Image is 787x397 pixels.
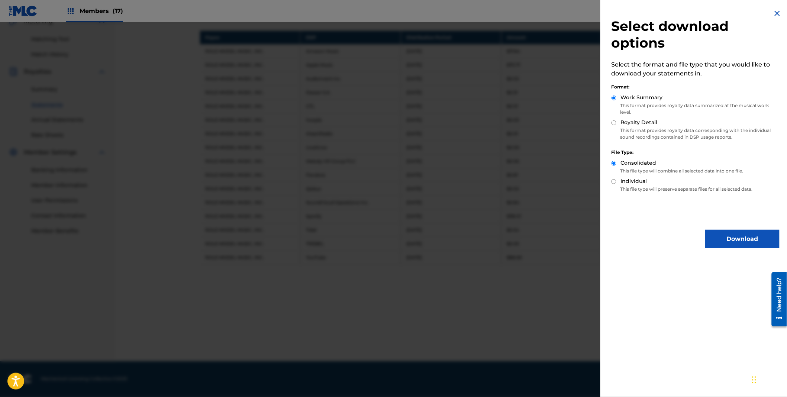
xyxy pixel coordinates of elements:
[621,94,663,101] label: Work Summary
[621,177,647,185] label: Individual
[80,7,123,15] span: Members
[612,102,780,116] p: This format provides royalty data summarized at the musical work level.
[612,60,780,78] p: Select the format and file type that you would like to download your statements in.
[113,7,123,14] span: (17)
[9,6,38,16] img: MLC Logo
[705,230,780,248] button: Download
[612,149,780,156] div: File Type:
[612,127,780,141] p: This format provides royalty data corresponding with the individual sound recordings contained in...
[612,168,780,174] p: This file type will combine all selected data into one file.
[66,7,75,16] img: Top Rightsholders
[621,119,658,126] label: Royalty Detail
[612,18,780,51] h2: Select download options
[766,269,787,329] iframe: Resource Center
[621,159,657,167] label: Consolidated
[612,186,780,193] p: This file type will preserve separate files for all selected data.
[752,369,757,391] div: Drag
[750,361,787,397] iframe: Chat Widget
[612,84,780,90] div: Format:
